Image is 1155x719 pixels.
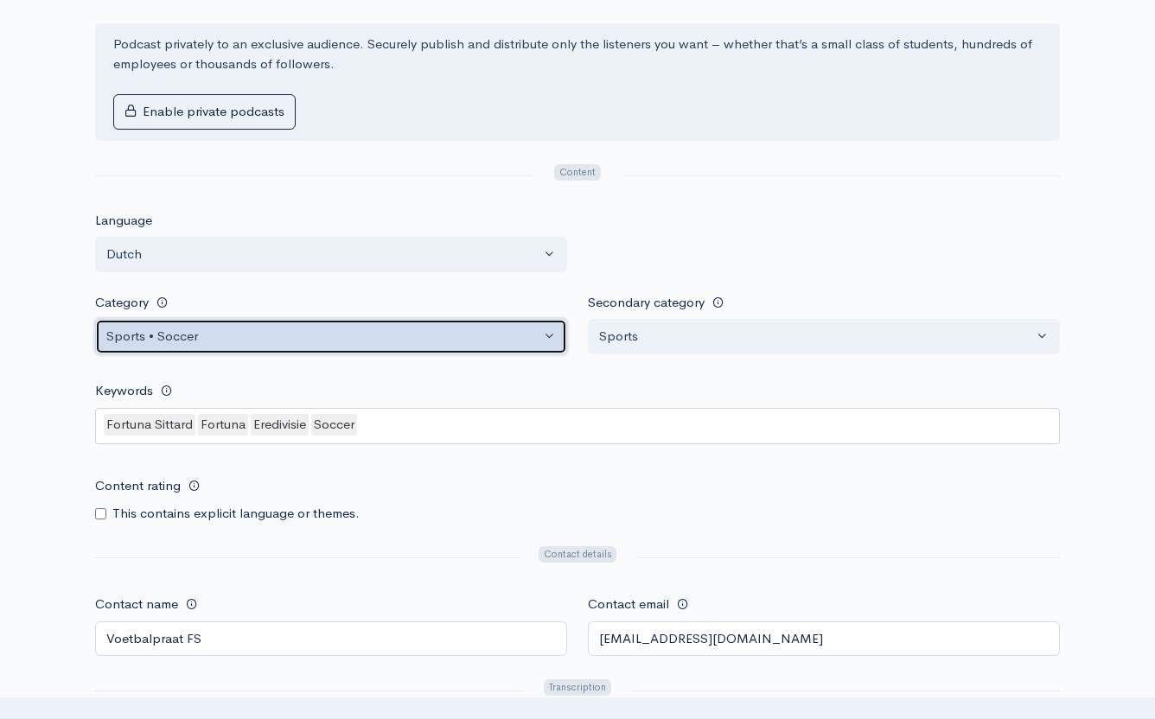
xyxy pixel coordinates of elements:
div: Podcast privately to an exclusive audience. Securely publish and distribute only the listeners yo... [95,23,1060,141]
div: Sports • Soccer [106,327,540,347]
span: Content [554,164,600,181]
div: Dutch [106,245,540,264]
label: Secondary category [588,293,705,313]
label: Category [95,293,149,313]
button: Sports [588,319,1060,354]
button: Sports • Soccer [95,319,567,354]
div: Fortuna Sittard [104,414,195,436]
div: Eredivisie [251,414,309,436]
div: Soccer [311,414,357,436]
label: Contact name [95,595,178,614]
span: Transcription [544,679,610,696]
div: Sports [599,327,1033,347]
input: email@example.com [588,621,1060,657]
label: Contact email [588,595,669,614]
label: Content rating [95,468,181,504]
input: Turtle podcast productions [95,621,567,657]
label: Keywords [95,373,153,409]
label: Language [95,211,152,231]
button: Dutch [95,237,567,272]
button: Enable private podcasts [113,94,296,130]
div: Fortuna [198,414,248,436]
label: This contains explicit language or themes. [112,504,360,524]
span: Contact details [539,546,616,563]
